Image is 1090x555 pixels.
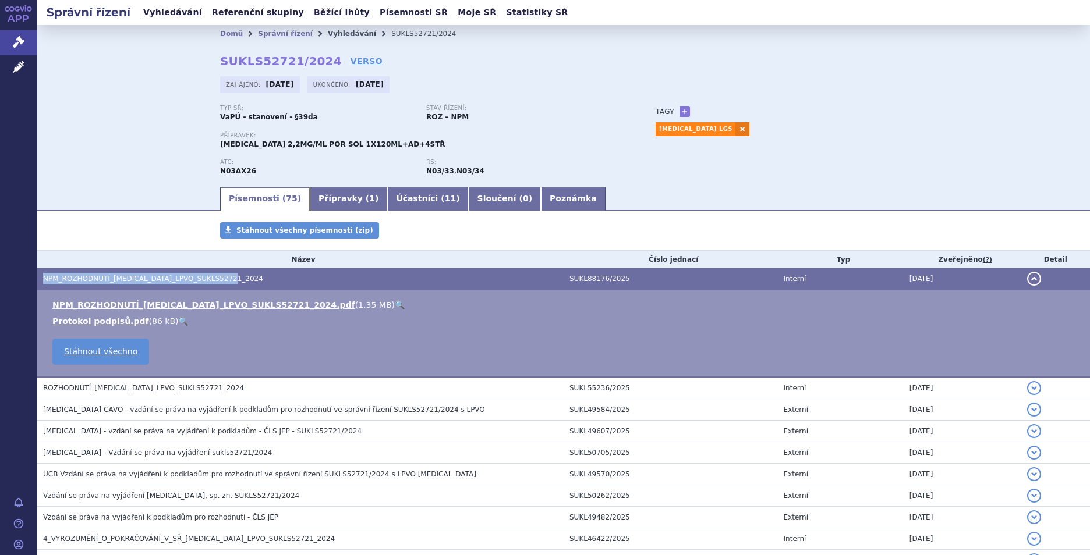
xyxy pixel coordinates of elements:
[43,427,362,435] span: Fintepla - vzdání se práva na vyjádření k podkladům - ČLS JEP - SUKLS52721/2024
[1027,467,1041,481] button: detail
[904,507,1021,528] td: [DATE]
[369,194,375,203] span: 1
[564,251,778,268] th: Číslo jednací
[220,140,445,148] span: [MEDICAL_DATA] 2,2MG/ML POR SOL 1X120ML+AD+4STŘ
[220,105,415,112] p: Typ SŘ:
[454,5,500,20] a: Moje SŘ
[220,113,318,121] strong: VaPÚ - stanovení - §39da
[784,384,806,392] span: Interní
[37,251,564,268] th: Název
[52,339,149,365] a: Stáhnout všechno
[680,106,690,117] a: +
[523,194,529,203] span: 0
[656,122,735,136] a: [MEDICAL_DATA] LGS
[43,535,335,543] span: 4_VYROZUMĚNÍ_O_POKRAČOVÁNÍ_V_SŘ_FINTEPLA_LPVO_SUKLS52721_2024
[564,507,778,528] td: SUKL49482/2025
[541,187,606,211] a: Poznámka
[37,4,140,20] h2: Správní řízení
[426,159,621,166] p: RS:
[220,132,632,139] p: Přípravek:
[313,80,353,89] span: Ukončeno:
[904,268,1021,290] td: [DATE]
[43,449,272,457] span: FINTEPLA - Vzdání se práva na vyjádření sukls52721/2024
[52,299,1078,311] li: ( )
[236,226,373,234] span: Stáhnout všechny písemnosti (zip)
[387,187,468,211] a: Účastníci (11)
[456,167,484,175] strong: fenfluramin k přídatné léčbě epileptických záchvatů spojených s Lennoxovým-Gastautovým syndromem
[220,54,342,68] strong: SUKLS52721/2024
[784,470,808,478] span: Externí
[43,275,263,283] span: NPM_ROZHODNUTÍ_FINTEPLA_LPVO_SUKLS52721_2024
[266,80,294,88] strong: [DATE]
[358,300,391,309] span: 1.35 MB
[140,5,206,20] a: Vyhledávání
[1027,532,1041,546] button: detail
[445,194,456,203] span: 11
[904,377,1021,399] td: [DATE]
[43,470,476,478] span: UCB Vzdání se práva na vyjádření k podkladům pro rozhodnutí ve správní řízení SUKLS52721/2024 s L...
[564,421,778,442] td: SUKL49607/2025
[904,528,1021,550] td: [DATE]
[656,105,674,119] h3: Tagy
[43,405,485,414] span: FINTEPLA CAVO - vzdání se práva na vyjádření k podkladům pro rozhodnutí ve správní řízení SUKLS52...
[220,159,415,166] p: ATC:
[904,442,1021,464] td: [DATE]
[778,251,904,268] th: Typ
[564,377,778,399] td: SUKL55236/2025
[904,399,1021,421] td: [DATE]
[286,194,297,203] span: 75
[220,187,310,211] a: Písemnosti (75)
[564,528,778,550] td: SUKL46422/2025
[1027,424,1041,438] button: detail
[564,268,778,290] td: SUKL88176/2025
[564,399,778,421] td: SUKL49584/2025
[426,159,632,176] div: ,
[983,256,992,264] abbr: (?)
[356,80,384,88] strong: [DATE]
[310,5,373,20] a: Běžící lhůty
[328,30,376,38] a: Vyhledávání
[564,442,778,464] td: SUKL50705/2025
[391,25,471,42] li: SUKLS52721/2024
[1027,381,1041,395] button: detail
[784,275,806,283] span: Interní
[52,315,1078,327] li: ( )
[904,464,1021,485] td: [DATE]
[395,300,405,309] a: 🔍
[52,316,149,326] a: Protokol podpisů.pdf
[904,251,1021,268] th: Zveřejněno
[469,187,541,211] a: Sloučení (0)
[784,427,808,435] span: Externí
[310,187,387,211] a: Přípravky (1)
[1027,510,1041,524] button: detail
[1027,403,1041,417] button: detail
[178,316,188,326] a: 🔍
[564,485,778,507] td: SUKL50262/2025
[426,167,454,175] strong: fenfluramin
[351,55,383,67] a: VERSO
[208,5,307,20] a: Referenční skupiny
[1027,489,1041,503] button: detail
[502,5,571,20] a: Statistiky SŘ
[426,105,621,112] p: Stav řízení:
[564,464,778,485] td: SUKL49570/2025
[784,405,808,414] span: Externí
[43,492,299,500] span: Vzdání se práva na vyjádření FINTEPLA, sp. zn. SUKLS52721/2024
[904,485,1021,507] td: [DATE]
[784,513,808,521] span: Externí
[52,300,355,309] a: NPM_ROZHODNUTÍ_[MEDICAL_DATA]_LPVO_SUKLS52721_2024.pdf
[376,5,451,20] a: Písemnosti SŘ
[226,80,263,89] span: Zahájeno:
[1027,446,1041,460] button: detail
[258,30,313,38] a: Správní řízení
[43,384,244,392] span: ROZHODNUTÍ_FINTEPLA_LPVO_SUKLS52721_2024
[904,421,1021,442] td: [DATE]
[220,167,256,175] strong: FENFLURAMIN
[426,113,469,121] strong: ROZ – NPM
[784,492,808,500] span: Externí
[152,316,175,326] span: 86 kB
[220,30,243,38] a: Domů
[43,513,278,521] span: Vzdání se práva na vyjádření k podkladům pro rozhodnutí - ČLS JEP
[784,449,808,457] span: Externí
[784,535,806,543] span: Interní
